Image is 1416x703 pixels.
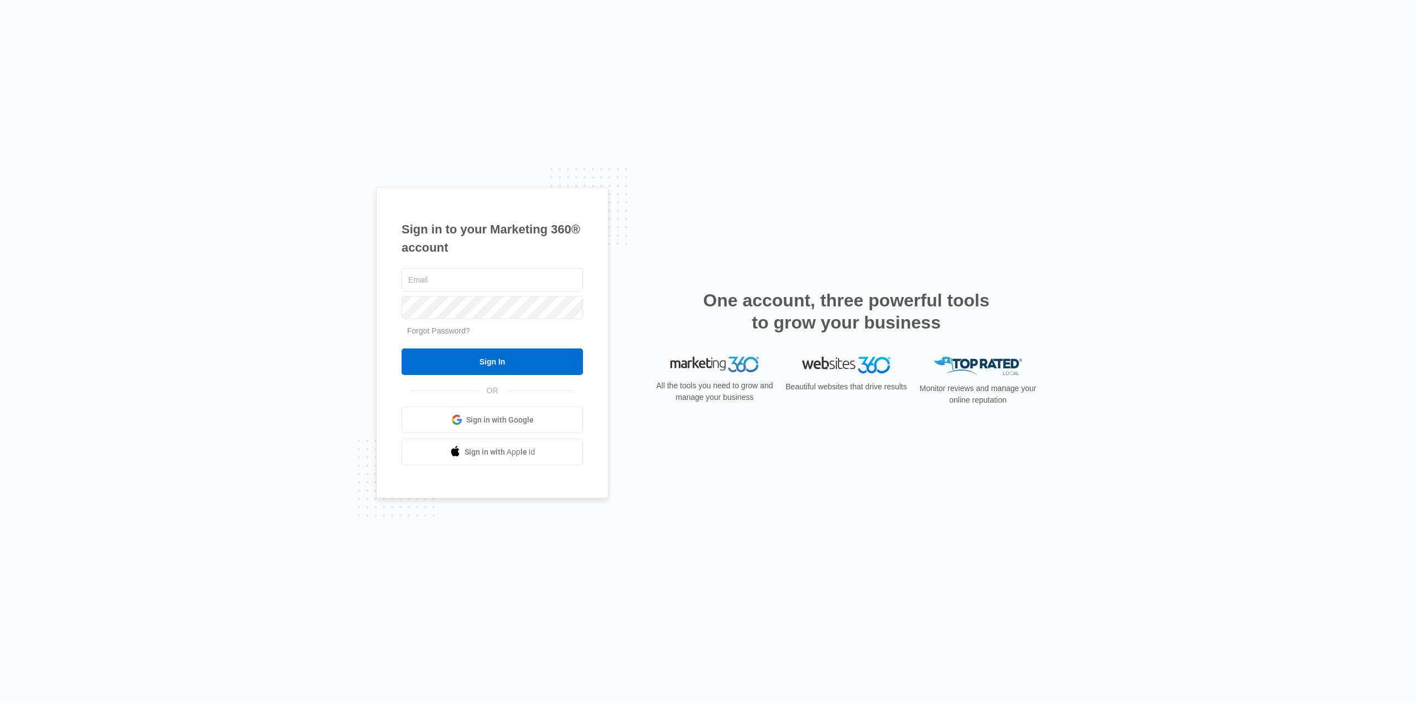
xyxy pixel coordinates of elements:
[653,380,777,403] p: All the tools you need to grow and manage your business
[465,446,535,458] span: Sign in with Apple Id
[700,289,993,334] h2: One account, three powerful tools to grow your business
[802,357,891,373] img: Websites 360
[934,357,1022,375] img: Top Rated Local
[916,383,1040,406] p: Monitor reviews and manage your online reputation
[402,220,583,257] h1: Sign in to your Marketing 360® account
[479,385,506,397] span: OR
[402,268,583,291] input: Email
[466,414,534,426] span: Sign in with Google
[402,348,583,375] input: Sign In
[402,439,583,465] a: Sign in with Apple Id
[407,326,470,335] a: Forgot Password?
[784,381,908,393] p: Beautiful websites that drive results
[670,357,759,372] img: Marketing 360
[402,407,583,433] a: Sign in with Google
